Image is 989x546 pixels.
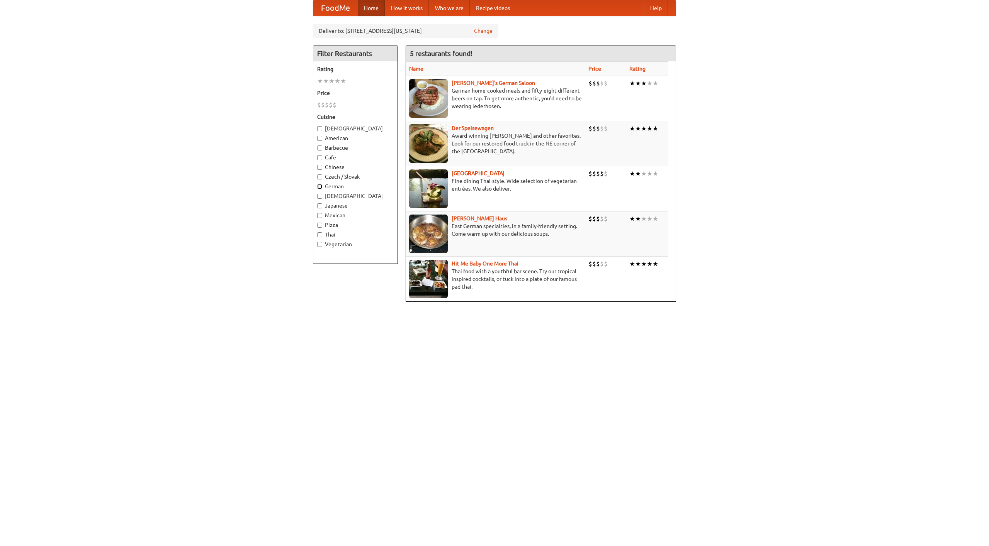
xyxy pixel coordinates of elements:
li: $ [600,124,604,133]
li: $ [592,124,596,133]
input: Cafe [317,155,322,160]
ng-pluralize: 5 restaurants found! [410,50,472,57]
li: ★ [647,169,653,178]
li: ★ [629,260,635,268]
label: Pizza [317,221,394,229]
li: $ [600,79,604,88]
li: $ [600,169,604,178]
input: Vegetarian [317,242,322,247]
li: $ [588,169,592,178]
img: satay.jpg [409,169,448,208]
li: $ [600,215,604,223]
li: ★ [641,124,647,133]
label: Chinese [317,163,394,171]
label: Japanese [317,202,394,210]
label: Vegetarian [317,240,394,248]
li: ★ [629,169,635,178]
input: Pizza [317,223,322,228]
input: Barbecue [317,145,322,150]
label: [DEMOGRAPHIC_DATA] [317,125,394,132]
li: $ [596,169,600,178]
li: $ [333,101,336,109]
li: ★ [647,79,653,88]
b: [GEOGRAPHIC_DATA] [452,170,505,176]
h5: Cuisine [317,113,394,121]
li: $ [592,215,596,223]
li: ★ [317,77,323,85]
li: $ [596,124,600,133]
input: German [317,184,322,189]
li: $ [329,101,333,109]
input: Thai [317,232,322,237]
a: Price [588,66,601,72]
label: Thai [317,231,394,238]
li: ★ [329,77,335,85]
h5: Price [317,89,394,97]
li: $ [596,79,600,88]
p: Fine dining Thai-style. Wide selection of vegetarian entrées. We also deliver. [409,177,582,193]
input: Japanese [317,203,322,208]
li: $ [604,124,608,133]
li: $ [604,260,608,268]
li: $ [592,169,596,178]
li: ★ [635,124,641,133]
li: ★ [641,215,647,223]
li: ★ [653,260,658,268]
input: Chinese [317,165,322,170]
b: Hit Me Baby One More Thai [452,260,518,267]
p: Thai food with a youthful bar scene. Try our tropical inspired cocktails, or tuck into a plate of... [409,267,582,291]
li: $ [588,79,592,88]
li: ★ [641,260,647,268]
a: Home [358,0,385,16]
li: $ [588,124,592,133]
a: Recipe videos [470,0,516,16]
label: German [317,183,394,190]
a: Der Speisewagen [452,125,494,131]
a: How it works [385,0,429,16]
li: ★ [635,169,641,178]
li: ★ [653,79,658,88]
img: kohlhaus.jpg [409,215,448,253]
li: ★ [653,215,658,223]
li: ★ [629,215,635,223]
li: ★ [635,260,641,268]
a: Who we are [429,0,470,16]
li: $ [321,101,325,109]
label: [DEMOGRAPHIC_DATA] [317,192,394,200]
li: ★ [647,260,653,268]
li: $ [325,101,329,109]
li: $ [604,169,608,178]
img: esthers.jpg [409,79,448,118]
a: Help [644,0,668,16]
li: $ [604,215,608,223]
label: Barbecue [317,144,394,152]
label: Czech / Slovak [317,173,394,181]
li: $ [604,79,608,88]
a: [PERSON_NAME]'s German Saloon [452,80,535,86]
li: ★ [335,77,340,85]
a: [PERSON_NAME] Haus [452,215,507,221]
li: $ [588,260,592,268]
li: ★ [635,215,641,223]
h4: Filter Restaurants [313,46,398,61]
label: Cafe [317,154,394,161]
input: Czech / Slovak [317,174,322,179]
li: ★ [647,124,653,133]
li: $ [596,215,600,223]
div: Deliver to: [STREET_ADDRESS][US_STATE] [313,24,498,38]
p: Award-winning [PERSON_NAME] and other favorites. Look for our restored food truck in the NE corne... [409,132,582,155]
li: $ [592,79,596,88]
a: Rating [629,66,646,72]
p: East German specialties, in a family-friendly setting. Come warm up with our delicious soups. [409,222,582,238]
p: German home-cooked meals and fifty-eight different beers on tap. To get more authentic, you'd nee... [409,87,582,110]
li: ★ [641,79,647,88]
h5: Rating [317,65,394,73]
img: babythai.jpg [409,260,448,298]
a: Change [474,27,493,35]
li: ★ [641,169,647,178]
label: American [317,134,394,142]
li: $ [317,101,321,109]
